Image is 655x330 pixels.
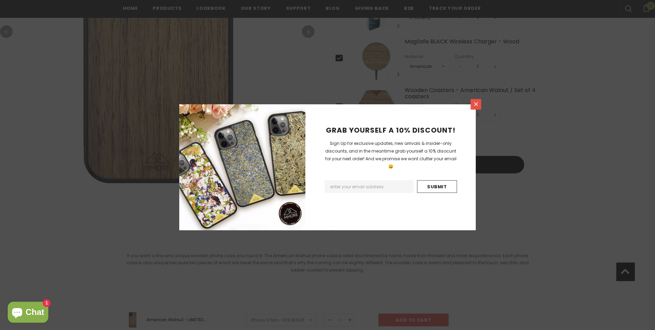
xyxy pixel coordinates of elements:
[325,140,457,169] span: Sign Up for exclusive updates, new arrivals & insider-only discounts, and in the meantime grab yo...
[325,180,413,193] input: Email Address
[417,180,457,193] input: Submit
[326,125,455,135] span: GRAB YOURSELF A 10% DISCOUNT!
[471,99,481,110] a: Close
[6,302,50,324] inbox-online-store-chat: Shopify online store chat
